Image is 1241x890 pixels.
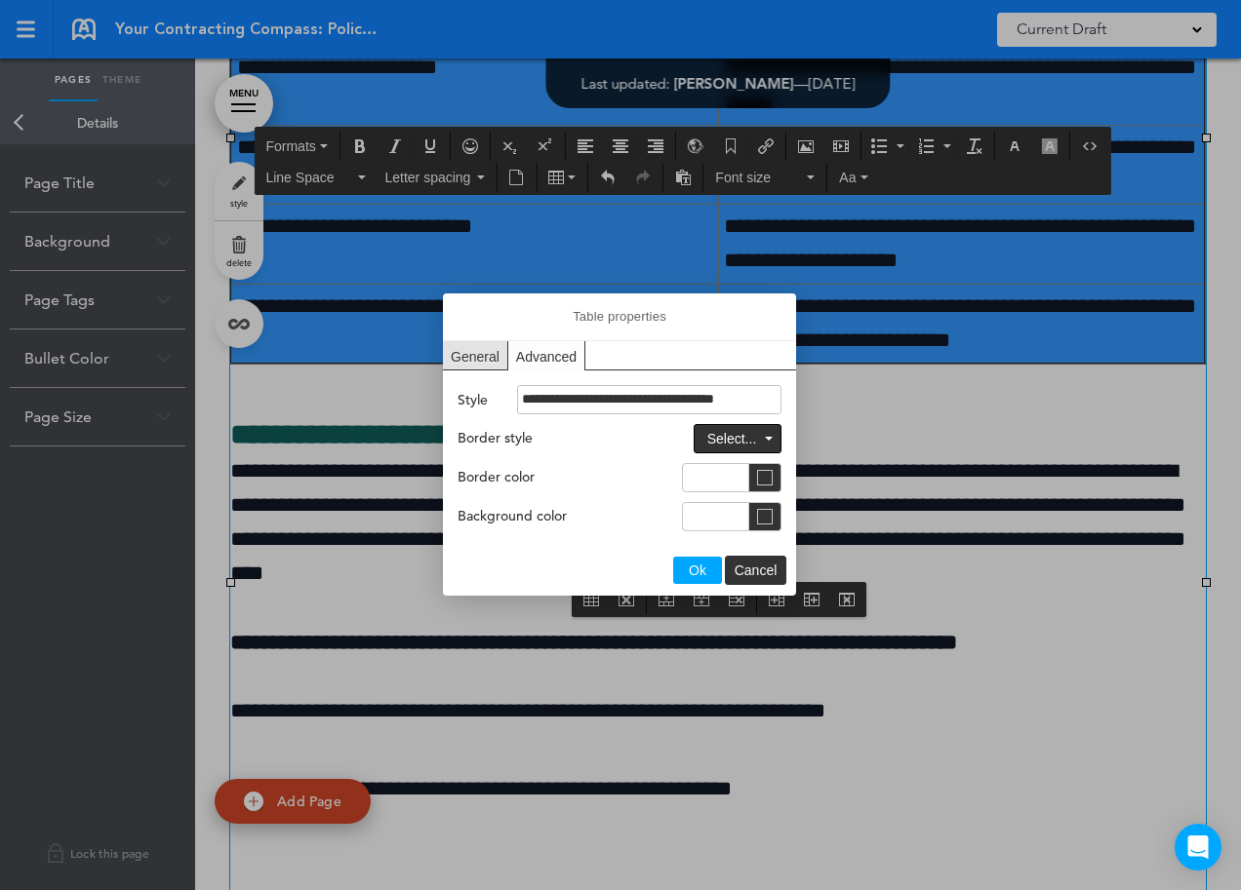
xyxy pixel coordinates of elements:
[458,430,596,446] label: Border style
[707,431,757,446] span: Select...
[1175,824,1221,871] div: Open Intercom Messenger
[689,562,706,578] span: Ok
[508,341,585,370] div: Advanced
[458,392,517,408] label: Style
[735,562,778,578] span: Cancel
[443,293,796,596] div: Table properties
[458,508,596,524] label: Background color
[443,341,508,369] div: General
[458,469,596,485] label: Border color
